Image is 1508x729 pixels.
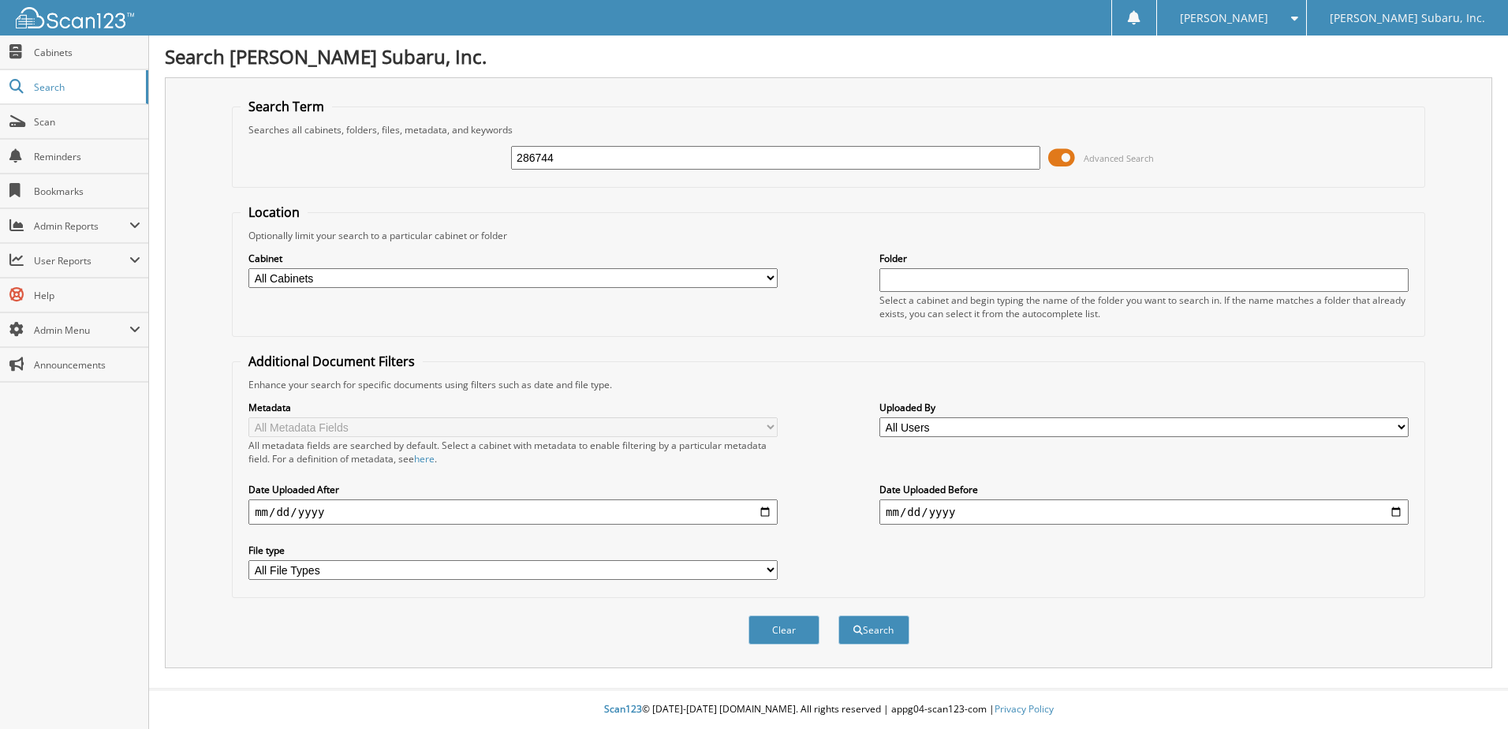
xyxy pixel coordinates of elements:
[879,499,1409,525] input: end
[1330,13,1485,23] span: [PERSON_NAME] Subaru, Inc.
[241,98,332,115] legend: Search Term
[241,204,308,221] legend: Location
[241,123,1417,136] div: Searches all cabinets, folders, files, metadata, and keywords
[879,293,1409,320] div: Select a cabinet and begin typing the name of the folder you want to search in. If the name match...
[879,401,1409,414] label: Uploaded By
[241,229,1417,242] div: Optionally limit your search to a particular cabinet or folder
[34,254,129,267] span: User Reports
[414,452,435,465] a: here
[248,483,778,496] label: Date Uploaded After
[165,43,1492,69] h1: Search [PERSON_NAME] Subaru, Inc.
[34,289,140,302] span: Help
[248,252,778,265] label: Cabinet
[34,185,140,198] span: Bookmarks
[1084,152,1154,164] span: Advanced Search
[16,7,134,28] img: scan123-logo-white.svg
[34,46,140,59] span: Cabinets
[748,615,819,645] button: Clear
[34,115,140,129] span: Scan
[248,499,778,525] input: start
[34,150,140,163] span: Reminders
[241,353,423,370] legend: Additional Document Filters
[149,690,1508,729] div: © [DATE]-[DATE] [DOMAIN_NAME]. All rights reserved | appg04-scan123-com |
[248,544,778,557] label: File type
[34,323,129,337] span: Admin Menu
[604,702,642,716] span: Scan123
[879,483,1409,496] label: Date Uploaded Before
[248,439,778,465] div: All metadata fields are searched by default. Select a cabinet with metadata to enable filtering b...
[248,401,778,414] label: Metadata
[34,358,140,372] span: Announcements
[34,219,129,233] span: Admin Reports
[1429,653,1508,729] iframe: Chat Widget
[241,378,1417,391] div: Enhance your search for specific documents using filters such as date and file type.
[995,702,1054,716] a: Privacy Policy
[34,80,138,94] span: Search
[879,252,1409,265] label: Folder
[838,615,909,645] button: Search
[1180,13,1268,23] span: [PERSON_NAME]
